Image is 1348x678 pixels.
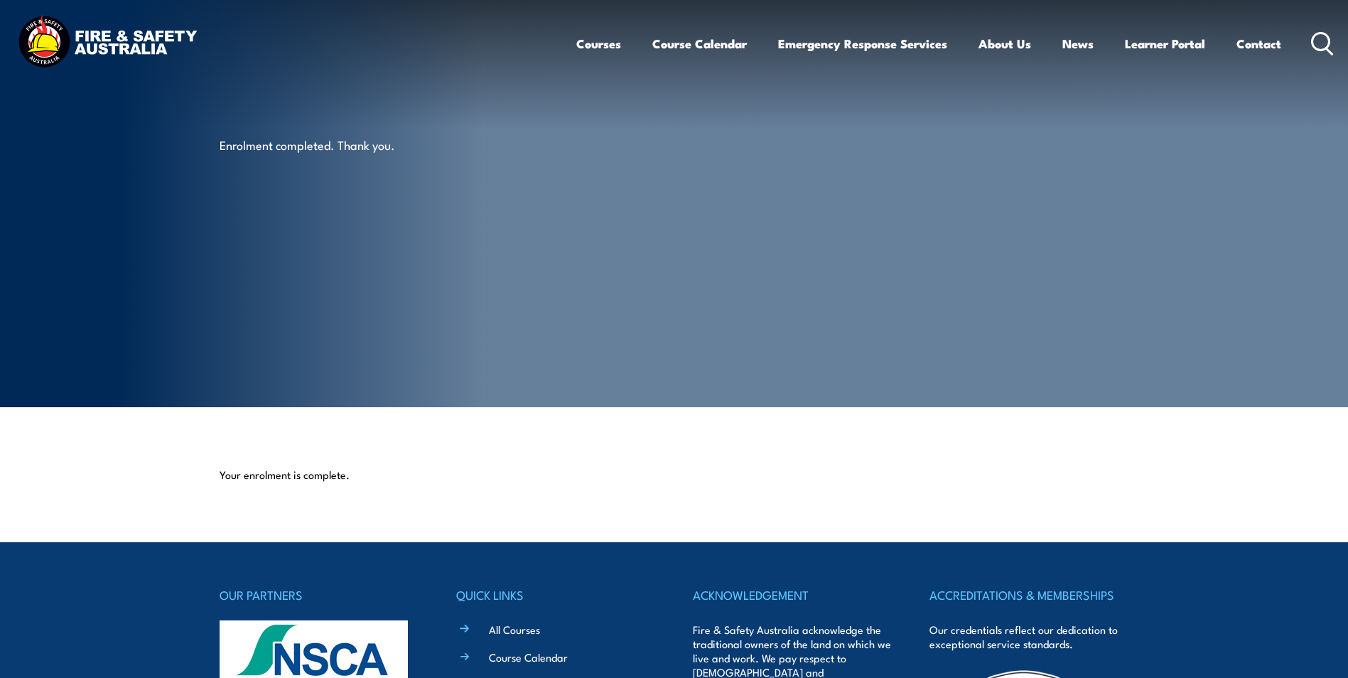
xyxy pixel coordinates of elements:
a: News [1062,25,1094,63]
a: About Us [978,25,1031,63]
a: All Courses [489,622,540,637]
a: Emergency Response Services [778,25,947,63]
a: Course Calendar [489,650,568,664]
a: Learner Portal [1125,25,1205,63]
h4: ACCREDITATIONS & MEMBERSHIPS [929,585,1128,605]
a: Courses [576,25,621,63]
h4: OUR PARTNERS [220,585,419,605]
p: Enrolment completed. Thank you. [220,136,479,153]
h4: QUICK LINKS [456,585,655,605]
p: Our credentials reflect our dedication to exceptional service standards. [929,623,1128,651]
p: Your enrolment is complete. [220,468,1129,482]
h4: ACKNOWLEDGEMENT [693,585,892,605]
a: Course Calendar [652,25,747,63]
a: Contact [1236,25,1281,63]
